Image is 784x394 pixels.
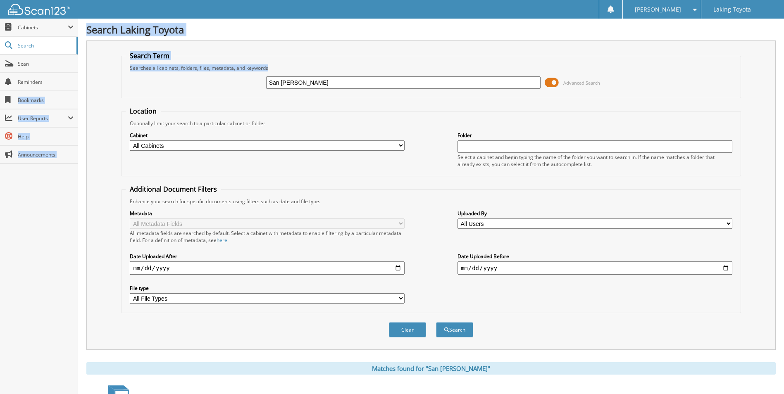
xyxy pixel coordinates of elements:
label: Folder [458,132,732,139]
span: Advanced Search [563,80,600,86]
div: All metadata fields are searched by default. Select a cabinet with metadata to enable filtering b... [130,230,405,244]
label: Uploaded By [458,210,732,217]
span: Reminders [18,78,74,85]
span: Bookmarks [18,97,74,104]
span: Help [18,133,74,140]
button: Search [436,322,473,337]
span: Laking Toyota [713,7,751,12]
div: Enhance your search for specific documents using filters such as date and file type. [126,198,736,205]
div: Optionally limit your search to a particular cabinet or folder [126,120,736,127]
span: Scan [18,60,74,67]
button: Clear [389,322,426,337]
label: Date Uploaded After [130,253,405,260]
label: Cabinet [130,132,405,139]
span: Cabinets [18,24,68,31]
img: scan123-logo-white.svg [8,4,70,15]
div: Select a cabinet and begin typing the name of the folder you want to search in. If the name match... [458,154,732,168]
iframe: Chat Widget [743,354,784,394]
legend: Additional Document Filters [126,185,221,194]
span: User Reports [18,115,68,122]
span: Search [18,42,72,49]
input: end [458,261,732,275]
legend: Search Term [126,51,174,60]
label: File type [130,285,405,292]
span: Announcements [18,151,74,158]
div: Matches found for "San [PERSON_NAME]" [86,362,776,375]
span: [PERSON_NAME] [635,7,681,12]
a: here [217,237,227,244]
input: start [130,261,405,275]
legend: Location [126,107,161,116]
label: Metadata [130,210,405,217]
div: Searches all cabinets, folders, files, metadata, and keywords [126,64,736,71]
label: Date Uploaded Before [458,253,732,260]
h1: Search Laking Toyota [86,23,776,36]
